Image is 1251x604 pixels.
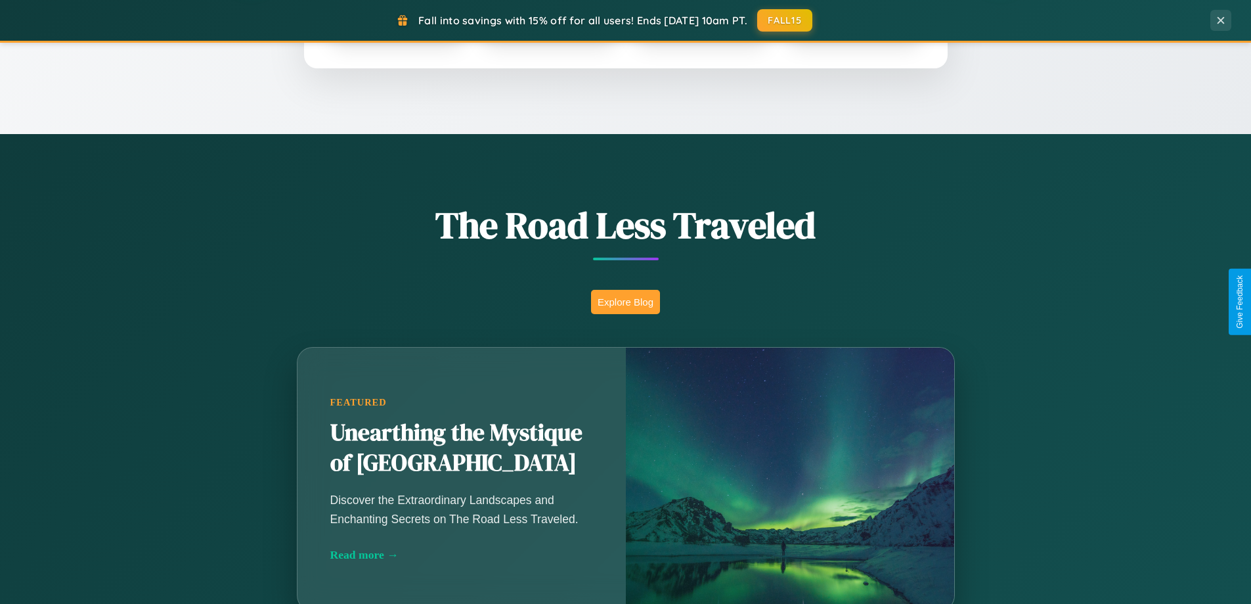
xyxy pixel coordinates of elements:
p: Discover the Extraordinary Landscapes and Enchanting Secrets on The Road Less Traveled. [330,491,593,528]
button: Explore Blog [591,290,660,314]
button: FALL15 [757,9,812,32]
span: Fall into savings with 15% off for all users! Ends [DATE] 10am PT. [418,14,747,27]
div: Featured [330,397,593,408]
div: Read more → [330,548,593,562]
div: Give Feedback [1235,275,1244,329]
h1: The Road Less Traveled [232,200,1020,250]
h2: Unearthing the Mystique of [GEOGRAPHIC_DATA] [330,418,593,478]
